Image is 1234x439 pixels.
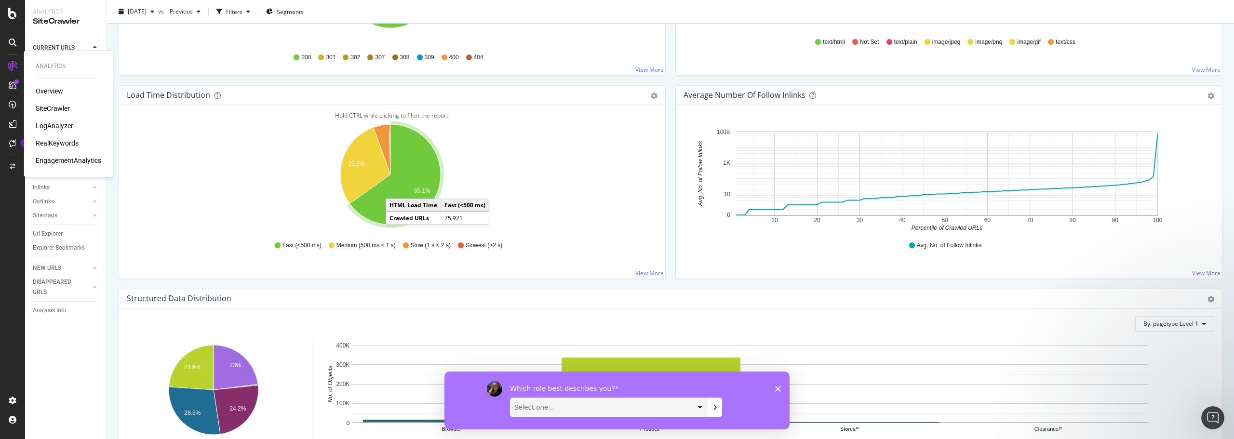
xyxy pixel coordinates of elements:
span: 200 [301,53,311,62]
text: 20 [814,217,821,224]
text: Browse/* [442,426,463,432]
a: Inlinks [33,183,90,193]
div: Explorer Bookmarks [33,243,85,253]
text: 40 [899,217,906,224]
span: text/css [1056,38,1075,46]
span: 302 [350,53,360,62]
div: Filters [226,7,242,15]
div: CURRENT URLS [33,43,75,53]
div: Structured Data Distribution [127,293,231,303]
a: View More [635,66,664,74]
span: 404 [474,53,483,62]
div: SiteCrawler [33,16,99,27]
text: 23% [229,362,241,369]
span: Avg. No. of Follow Inlinks [917,241,982,250]
span: 2025 Sep. 10th [128,7,147,15]
svg: A chart. [127,120,654,232]
a: View More [1192,66,1221,74]
span: image/jpeg [932,38,961,46]
div: Sitemaps [33,211,57,221]
span: Slowest (>2 s) [466,241,502,250]
a: Outlinks [33,197,90,207]
text: 100 [1153,217,1162,224]
text: Stores/* [840,426,859,432]
span: vs [158,7,166,15]
td: Crawled URLs [386,212,441,224]
text: 0 [347,420,350,426]
span: Not Set [860,38,879,46]
span: text/html [823,38,845,46]
div: Inlinks [33,183,50,193]
div: Analytics [33,8,99,16]
text: 10 [771,217,778,224]
div: Url Explorer [33,229,63,239]
span: 301 [326,53,335,62]
td: Fast (<500 ms) [441,199,489,212]
a: LogAnalyzer [36,121,73,131]
text: 0 [727,212,730,218]
td: HTML Load Time [386,199,441,212]
span: 307 [375,53,385,62]
text: No. of Objects [327,366,334,402]
text: 30 [857,217,863,224]
text: 29.3% [348,160,364,167]
div: Average Number of Follow Inlinks [684,90,805,100]
a: Sitemaps [33,211,90,221]
button: By: pagetype Level 1 [1135,316,1214,332]
span: text/plain [894,38,917,46]
text: 24.2% [229,405,246,412]
text: 400K [336,342,349,349]
a: RealKeywords [36,138,79,148]
div: Load Time Distribution [127,90,210,100]
span: Segments [277,7,304,15]
text: 1K [723,160,730,166]
iframe: Intercom live chat [1201,406,1224,429]
span: Previous [166,7,193,15]
div: Outlinks [33,197,54,207]
button: Segments [262,4,308,19]
span: 400 [449,53,459,62]
span: image/gif [1017,38,1041,46]
text: 70 [1027,217,1033,224]
text: 100K [336,400,349,407]
text: Avg. No. of Follow Inlinks [697,141,704,207]
a: Explorer Bookmarks [33,243,100,253]
div: Tooltip anchor [20,139,29,147]
span: 309 [425,53,434,62]
text: 28.5% [184,410,201,416]
span: Slow (1 s < 2 s) [411,241,451,250]
a: EngagementAnalytics [36,156,101,165]
div: Analytics [36,62,101,70]
td: 75,921 [441,212,489,224]
text: 80 [1069,217,1076,224]
text: 90 [1112,217,1119,224]
text: 60 [984,217,991,224]
span: By: pagetype Level 1 [1143,319,1198,328]
a: Overview [36,86,63,96]
text: 50 [941,217,948,224]
button: Previous [166,4,204,19]
a: CURRENT URLS [33,43,90,53]
a: Analysis Info [33,306,100,316]
span: 308 [400,53,410,62]
div: gear [1207,93,1214,99]
svg: A chart. [684,120,1211,232]
a: View More [635,269,664,277]
span: Fast (<500 ms) [282,241,322,250]
div: NEW URLS [33,263,61,273]
a: SiteCrawler [36,104,70,113]
div: Analysis Info [33,306,67,316]
text: 200K [336,381,349,387]
div: DISAPPEARED URLS [33,277,81,297]
div: gear [1207,296,1214,303]
span: Medium (500 ms < 1 s) [336,241,396,250]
